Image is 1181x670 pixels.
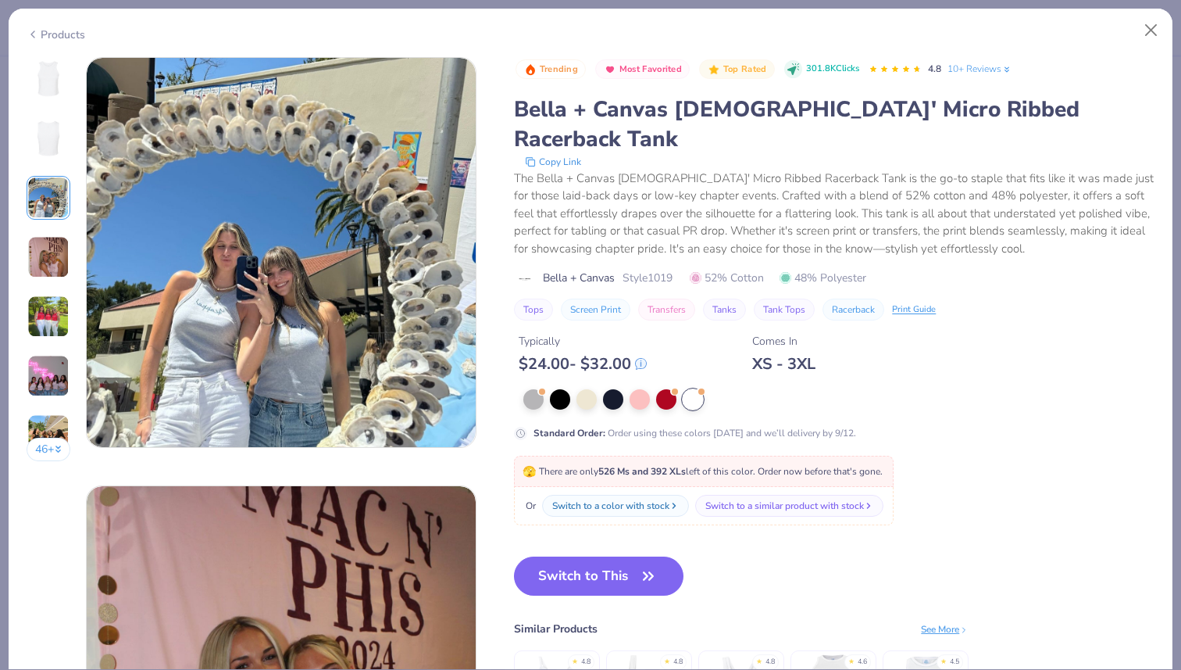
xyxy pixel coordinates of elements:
[1136,16,1166,45] button: Close
[516,59,586,80] button: Badge Button
[27,414,70,457] img: User generated content
[27,355,70,397] img: User generated content
[928,63,941,75] span: 4.8
[524,63,537,76] img: Trending sort
[780,270,866,286] span: 48% Polyester
[514,170,1154,258] div: The Bella + Canvas [DEMOGRAPHIC_DATA]' Micro Ribbed Racerback Tank is the go-to staple that fits ...
[514,621,598,637] div: Similar Products
[848,657,855,663] div: ★
[705,499,864,513] div: Switch to a similar product with stock
[533,427,605,439] strong: Standard Order :
[703,299,746,321] button: Tanks
[638,299,695,321] button: Transfers
[723,65,767,73] span: Top Rated
[533,426,856,440] div: Order using these colors [DATE] and we’ll delivery by 9/12.
[921,622,969,636] div: See More
[561,299,630,321] button: Screen Print
[27,438,71,461] button: 46+
[940,657,947,663] div: ★
[598,465,686,478] strong: 526 Ms and 392 XLs
[699,59,774,80] button: Badge Button
[892,303,936,317] div: Print Guide
[623,270,673,286] span: Style 1019
[869,57,922,82] div: 4.8 Stars
[543,270,615,286] span: Bella + Canvas
[519,333,647,349] div: Typically
[514,95,1154,154] div: Bella + Canvas [DEMOGRAPHIC_DATA]' Micro Ribbed Racerback Tank
[520,154,586,170] button: copy to clipboard
[27,296,70,338] img: User generated content
[765,657,775,668] div: 4.8
[514,557,683,596] button: Switch to This
[27,236,70,278] img: User generated content
[754,299,815,321] button: Tank Tops
[664,657,670,663] div: ★
[695,495,883,517] button: Switch to a similar product with stock
[806,63,859,76] span: 301.8K Clicks
[27,27,85,43] div: Products
[552,499,669,513] div: Switch to a color with stock
[604,63,616,76] img: Most Favorited sort
[595,59,690,80] button: Badge Button
[619,65,682,73] span: Most Favorited
[673,657,683,668] div: 4.8
[87,58,476,447] img: f6c46735-8df9-41e0-b291-af93fced3e75
[572,657,578,663] div: ★
[752,354,815,374] div: XS - 3XL
[858,657,867,668] div: 4.6
[752,333,815,349] div: Comes In
[822,299,884,321] button: Racerback
[756,657,762,663] div: ★
[514,273,535,285] img: brand logo
[523,465,883,478] span: There are only left of this color. Order now before that's gone.
[30,60,67,98] img: Front
[581,657,590,668] div: 4.8
[950,657,959,668] div: 4.5
[30,120,67,157] img: Back
[947,62,1012,76] a: 10+ Reviews
[542,495,689,517] button: Switch to a color with stock
[519,354,647,374] div: $ 24.00 - $ 32.00
[540,65,578,73] span: Trending
[523,464,536,479] span: 🫣
[27,177,70,219] img: User generated content
[523,499,536,513] span: Or
[514,299,553,321] button: Tops
[708,63,720,76] img: Top Rated sort
[690,270,764,286] span: 52% Cotton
